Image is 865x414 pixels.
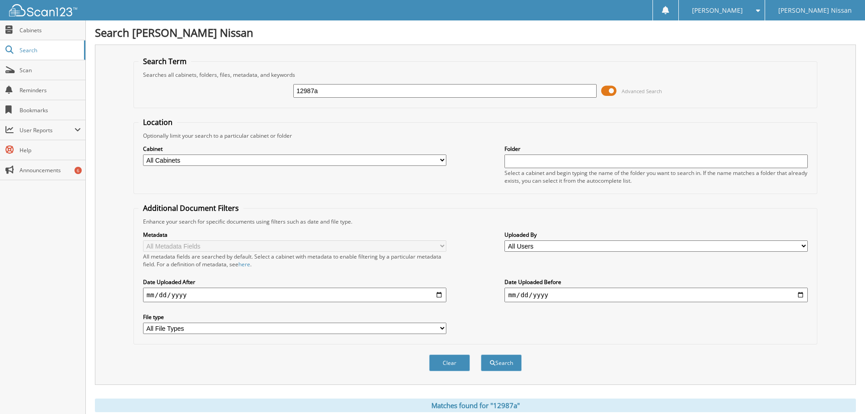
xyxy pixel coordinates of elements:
span: Bookmarks [20,106,81,114]
span: Reminders [20,86,81,94]
legend: Location [138,117,177,127]
input: end [504,288,808,302]
label: Folder [504,145,808,153]
div: Select a cabinet and begin typing the name of the folder you want to search in. If the name match... [504,169,808,185]
span: Advanced Search [622,88,662,95]
h1: Search [PERSON_NAME] Nissan [95,25,856,40]
div: Matches found for "12987a" [95,399,856,412]
div: 6 [74,167,82,174]
span: [PERSON_NAME] [692,8,743,13]
label: Metadata [143,231,446,239]
label: Cabinet [143,145,446,153]
img: scan123-logo-white.svg [9,4,77,16]
div: Enhance your search for specific documents using filters such as date and file type. [138,218,812,225]
label: Date Uploaded After [143,278,446,286]
label: Date Uploaded Before [504,278,808,286]
legend: Additional Document Filters [138,203,243,213]
label: File type [143,313,446,321]
input: start [143,288,446,302]
div: Searches all cabinets, folders, files, metadata, and keywords [138,71,812,79]
span: Announcements [20,166,81,174]
div: Optionally limit your search to a particular cabinet or folder [138,132,812,140]
button: Search [481,354,522,371]
span: Scan [20,66,81,74]
div: All metadata fields are searched by default. Select a cabinet with metadata to enable filtering b... [143,253,446,268]
legend: Search Term [138,56,191,66]
span: Cabinets [20,26,81,34]
span: Search [20,46,79,54]
label: Uploaded By [504,231,808,239]
button: Clear [429,354,470,371]
span: Help [20,146,81,154]
span: User Reports [20,126,74,134]
a: here [238,260,250,268]
span: [PERSON_NAME] Nissan [778,8,852,13]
